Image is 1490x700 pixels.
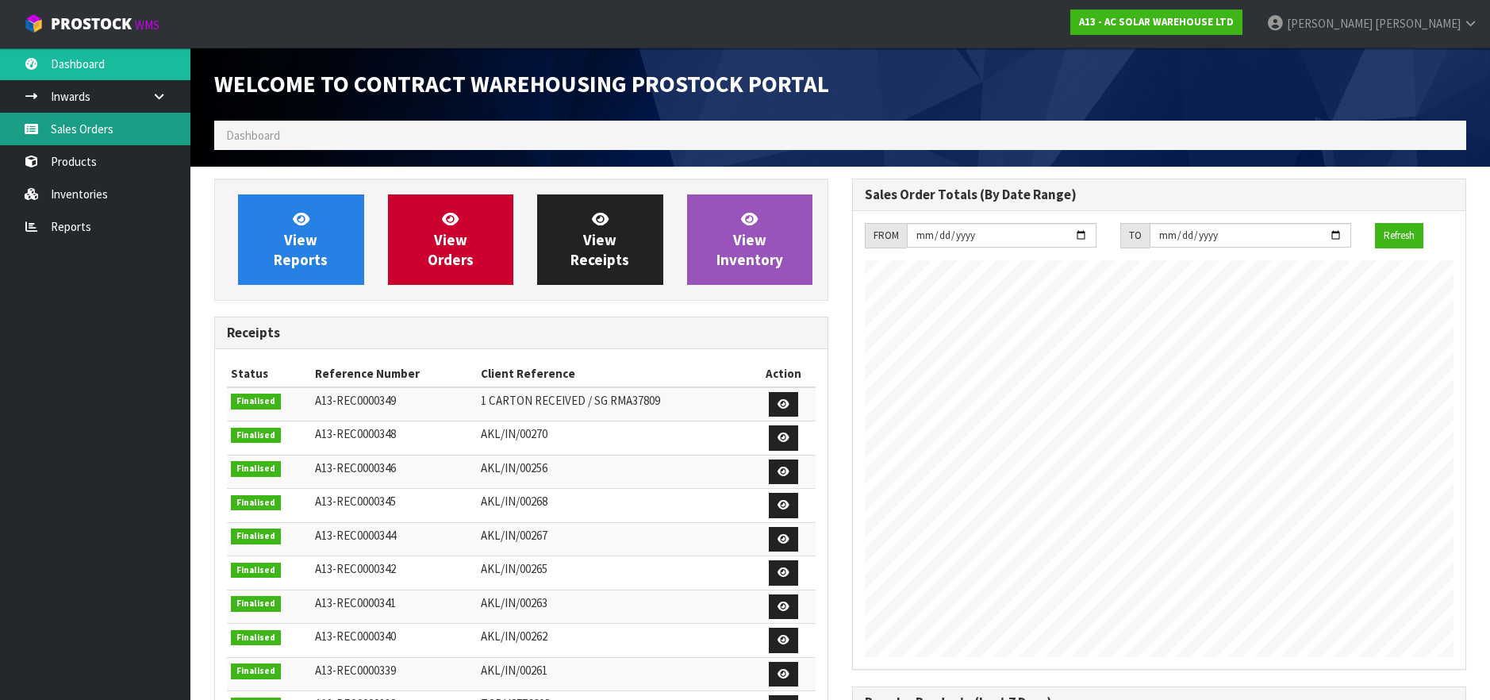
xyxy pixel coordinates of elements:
a: ViewOrders [388,194,514,285]
th: Reference Number [311,361,476,387]
th: Client Reference [477,361,751,387]
span: A13-REC0000349 [315,393,396,408]
span: A13-REC0000345 [315,494,396,509]
span: Finalised [231,495,281,511]
span: Finalised [231,663,281,679]
a: ViewReports [238,194,364,285]
span: [PERSON_NAME] [1375,16,1461,31]
span: A13-REC0000344 [315,528,396,543]
th: Status [227,361,311,387]
small: WMS [135,17,159,33]
span: Finalised [231,461,281,477]
span: AKL/IN/00261 [481,663,547,678]
span: Welcome to Contract Warehousing ProStock Portal [214,69,829,98]
span: Finalised [231,394,281,410]
span: Finalised [231,529,281,544]
span: A13-REC0000339 [315,663,396,678]
span: 1 CARTON RECEIVED / SG RMA37809 [481,393,660,408]
span: AKL/IN/00262 [481,629,547,644]
a: ViewReceipts [537,194,663,285]
span: A13-REC0000341 [315,595,396,610]
strong: A13 - AC SOLAR WAREHOUSE LTD [1079,15,1234,29]
span: ProStock [51,13,132,34]
button: Refresh [1375,223,1423,248]
span: [PERSON_NAME] [1287,16,1373,31]
th: Action [751,361,816,387]
span: Finalised [231,630,281,646]
span: A13-REC0000340 [315,629,396,644]
span: A13-REC0000348 [315,426,396,441]
span: A13-REC0000342 [315,561,396,576]
span: View Reports [274,210,328,269]
span: View Inventory [716,210,783,269]
span: View Orders [428,210,474,269]
span: AKL/IN/00270 [481,426,547,441]
span: AKL/IN/00256 [481,460,547,475]
h3: Receipts [227,325,816,340]
span: A13-REC0000346 [315,460,396,475]
span: AKL/IN/00268 [481,494,547,509]
img: cube-alt.png [24,13,44,33]
div: TO [1120,223,1150,248]
span: AKL/IN/00265 [481,561,547,576]
span: AKL/IN/00263 [481,595,547,610]
span: AKL/IN/00267 [481,528,547,543]
span: Finalised [231,596,281,612]
span: Dashboard [226,128,280,143]
span: View Receipts [570,210,629,269]
h3: Sales Order Totals (By Date Range) [865,187,1454,202]
div: FROM [865,223,907,248]
span: Finalised [231,563,281,579]
span: Finalised [231,428,281,444]
a: ViewInventory [687,194,813,285]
